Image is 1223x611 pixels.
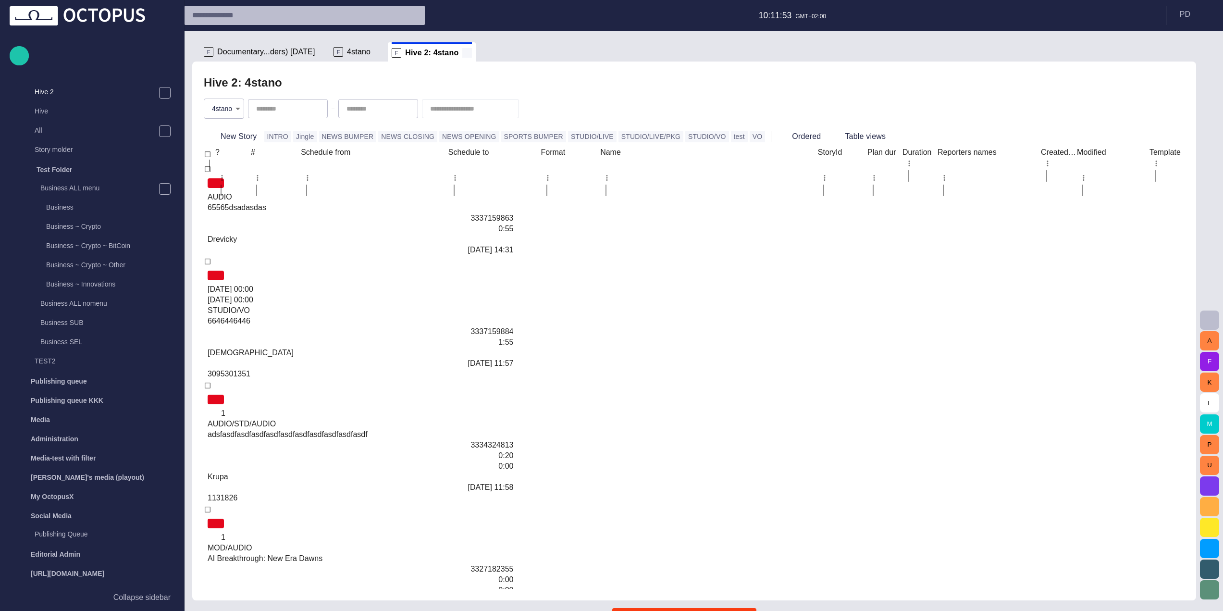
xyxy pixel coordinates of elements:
h2: Hive 2: 4stano [204,76,282,89]
button: STUDIO/VO [685,131,729,142]
div: 3095301351 [208,369,250,379]
div: Hive 2 [15,83,174,102]
div: Vedra [208,348,294,358]
button: SPORTS BUMPER [501,131,566,142]
p: Business ALL menu [40,183,159,193]
p: GMT+02:00 [795,12,826,21]
div: MOD/AUDIO [208,543,252,553]
p: Social Media [31,511,72,521]
p: F [334,47,343,57]
button: Ordered [775,128,824,145]
p: Business SEL [40,337,174,347]
div: # [251,148,301,157]
div: Business ~ Crypto ~ Other [27,256,174,275]
div: Media [10,410,174,429]
p: Media-test with filter [31,453,96,463]
img: Octopus News Room [10,6,145,25]
button: ? column menu [215,171,229,185]
div: Business ~ Innovations [27,275,174,295]
div: Name [600,148,818,157]
button: Table views [828,128,902,145]
div: [URL][DOMAIN_NAME] [10,564,174,583]
button: L [1200,393,1219,412]
div: AI Assistant [10,583,174,602]
div: Business SEL [21,333,174,352]
div: 0:00 [498,585,513,596]
div: ? [215,148,251,157]
button: NEWS OPENING [439,131,499,142]
button: New Story [204,128,260,145]
p: Hive [35,106,174,116]
div: TEST2 [15,352,174,372]
div: 3337159884 [470,326,513,337]
span: Hive 2: 4stano [405,48,458,58]
button: Name column menu [600,171,614,185]
button: M [1200,414,1219,434]
p: My OctopusX [31,492,74,501]
div: [PERSON_NAME]'s media (playout) [10,468,174,487]
div: FHive 2: 4stano [388,42,476,62]
div: FDocumentary...ders) [DATE] [200,42,330,62]
div: 6646446446 [208,316,513,326]
div: Publishing queue [10,372,174,391]
p: Media [31,415,50,424]
div: 3334324813 [470,440,513,450]
button: P [1200,435,1219,454]
p: Publishing queue KKK [31,396,103,405]
p: Story molder [35,145,174,154]
div: Modified [1077,148,1149,157]
p: Test Folder [37,165,72,175]
button: K [1200,373,1219,392]
div: 1131826 [208,493,237,503]
div: Schedule from [301,148,448,157]
div: Hive [15,102,174,122]
p: F [204,47,213,57]
button: Plan dur column menu [867,171,881,185]
div: Duration [902,148,938,157]
p: Business ~ Innovations [46,279,174,289]
div: Drevicky [208,234,237,245]
div: F4stano [330,42,388,62]
button: A [1200,331,1219,350]
button: PD [1172,6,1217,23]
div: Created by [1041,148,1077,157]
button: StoryId column menu [818,171,831,185]
p: Publishing queue [31,376,87,386]
p: TEST2 [35,356,174,366]
p: Business SUB [40,318,174,327]
p: P D [1180,9,1190,20]
div: Schedule to [448,148,541,157]
button: Schedule to column menu [448,171,462,185]
button: Created by column menu [1041,157,1054,170]
div: All [15,122,174,141]
div: Business SUB [21,314,174,333]
div: 0:00 [208,574,513,585]
div: 3327182355 [470,564,513,574]
div: Story molder [15,141,174,160]
button: Collapse sidebar [10,588,174,607]
button: Duration column menu [902,157,916,170]
p: Business [46,202,174,212]
div: 1:55 [208,337,513,348]
div: 1 [208,532,513,543]
button: Modified column menu [1077,171,1090,185]
p: [PERSON_NAME]'s media (playout) [31,473,144,482]
div: 4stano [204,99,244,118]
div: AI Breakthrough: New Era Dawns [208,553,513,564]
div: Reporters names [938,148,1041,157]
button: VO [750,131,766,142]
button: F [1200,352,1219,371]
div: 8/19 00:00 [208,284,513,295]
button: # column menu [251,171,264,185]
p: Business ~ Crypto ~ Other [46,260,174,270]
button: INTRO [264,131,291,142]
button: STUDIO/LIVE [568,131,617,142]
div: StoryId [818,148,867,157]
p: Editorial Admin [31,549,80,559]
div: Business ALL nomenu [21,295,174,314]
div: 1 [208,408,513,419]
p: Business ALL nomenu [40,299,174,308]
p: Hive 2 [35,87,159,97]
span: Documentary...ders) [DATE] [217,47,315,57]
div: STUDIO/VO [208,305,250,316]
